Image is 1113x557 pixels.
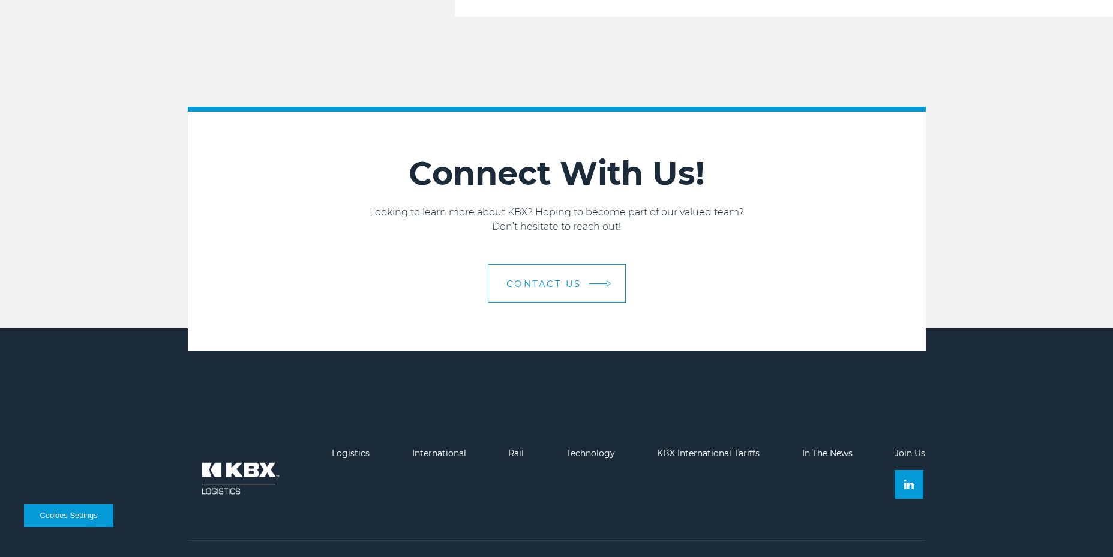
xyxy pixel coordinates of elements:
[188,448,290,508] img: kbx logo
[506,279,581,288] span: Contact us
[488,264,626,303] a: Contact us arrow arrow
[508,448,524,459] a: Rail
[802,448,853,459] a: In The News
[412,448,466,459] a: International
[895,448,925,459] a: Join Us
[24,504,113,527] button: Cookies Settings
[657,448,760,459] a: KBX International Tariffs
[332,448,370,459] a: Logistics
[188,154,926,193] h2: Connect With Us!
[188,205,926,234] p: Looking to learn more about KBX? Hoping to become part of our valued team? Don’t hesitate to reac...
[904,480,914,489] img: Linkedin
[606,280,611,287] img: arrow
[566,448,615,459] a: Technology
